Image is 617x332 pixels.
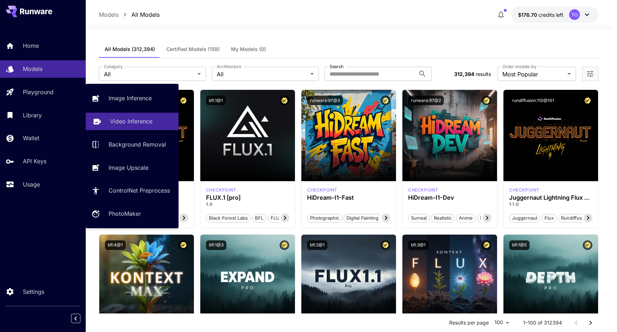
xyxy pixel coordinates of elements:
[511,6,598,23] button: $176.70076
[408,187,438,193] div: HiDream Dev
[542,215,556,222] span: flux
[179,96,188,105] button: Certified Model – Vetted for best performance and includes a commercial license.
[131,10,160,19] p: All Models
[510,215,540,222] span: juggernaut
[23,41,39,50] p: Home
[307,240,327,250] button: bfl:2@1
[206,96,226,105] button: bfl:1@1
[502,63,536,70] label: Order models by
[476,71,491,77] span: results
[99,10,119,19] p: Models
[206,201,289,208] p: 1.0
[482,240,491,250] button: Certified Model – Vetted for best performance and includes a commercial license.
[509,194,592,201] h3: Juggernaut Lightning Flux by RunDiffusion
[206,215,250,222] span: Black Forest Labs
[586,70,595,78] button: Open more filters
[104,63,123,70] label: Category
[206,187,236,193] div: fluxpro
[509,187,540,193] p: checkpoint
[166,46,220,52] span: Certified Models (159)
[109,209,141,218] p: PhotoMaker
[109,163,149,172] p: Image Upscale
[86,205,179,223] a: PhotoMaker
[86,113,179,130] a: Video Inference
[492,317,512,328] div: 100
[408,240,428,250] button: bfl:3@1
[431,215,454,222] span: Realistic
[502,70,565,78] span: Most Popular
[99,10,160,19] nav: breadcrumb
[307,194,390,201] h3: HiDream-I1-Fast
[109,94,152,102] p: Image Inference
[558,215,591,222] span: rundiffusion
[86,159,179,176] a: Image Upscale
[86,90,179,107] a: Image Inference
[23,287,44,296] p: Settings
[110,117,152,126] p: Video Inference
[268,215,301,222] span: FLUX.1 [pro]
[280,240,289,250] button: Certified Model – Vetted for best performance and includes a commercial license.
[344,215,381,222] span: Digital Painting
[71,314,80,323] button: Collapse sidebar
[104,70,195,78] span: All
[583,96,592,105] button: Certified Model – Vetted for best performance and includes a commercial license.
[381,240,390,250] button: Certified Model – Vetted for best performance and includes a commercial license.
[252,215,266,222] span: BFL
[583,316,598,330] button: Go to next page
[23,88,54,96] p: Playground
[518,12,538,18] span: $176.70
[482,96,491,105] button: Certified Model – Vetted for best performance and includes a commercial license.
[509,201,592,208] p: 1.1.0
[408,215,429,222] span: Surreal
[105,46,155,52] span: All Models (312,394)
[408,96,444,105] button: runware:97@2
[109,140,166,149] p: Background Removal
[86,136,179,153] a: Background Removal
[408,187,438,193] p: checkpoint
[330,63,343,70] label: Search
[509,240,530,250] button: bfl:1@5
[408,194,491,201] h3: HiDream-I1-Dev
[477,215,500,222] span: Stylized
[449,319,489,326] p: Results per page
[206,240,226,250] button: bfl:1@3
[105,240,126,250] button: bfl:4@1
[454,71,474,77] span: 312,394
[509,187,540,193] div: FLUX.1 D
[509,96,557,105] button: rundiffusion:110@101
[538,12,563,18] span: credits left
[206,187,236,193] p: checkpoint
[23,134,39,142] p: Wallet
[456,215,475,222] span: Anime
[569,9,580,20] div: TO
[307,96,343,105] button: runware:97@3
[86,182,179,199] a: ControlNet Preprocess
[23,65,42,73] p: Models
[307,187,337,193] p: checkpoint
[518,11,563,19] div: $176.70076
[206,194,289,201] h3: FLUX.1 [pro]
[109,186,170,195] p: ControlNet Preprocess
[231,46,266,52] span: My Models (0)
[76,312,86,325] div: Collapse sidebar
[381,96,390,105] button: Certified Model – Vetted for best performance and includes a commercial license.
[280,96,289,105] button: Certified Model – Vetted for best performance and includes a commercial license.
[523,319,562,326] p: 1–100 of 312394
[307,215,342,222] span: Photographic
[23,180,40,189] p: Usage
[307,187,337,193] div: HiDream Fast
[217,63,241,70] label: Architecture
[179,240,188,250] button: Certified Model – Vetted for best performance and includes a commercial license.
[217,70,307,78] span: All
[23,157,46,165] p: API Keys
[583,240,592,250] button: Certified Model – Vetted for best performance and includes a commercial license.
[23,111,42,119] p: Library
